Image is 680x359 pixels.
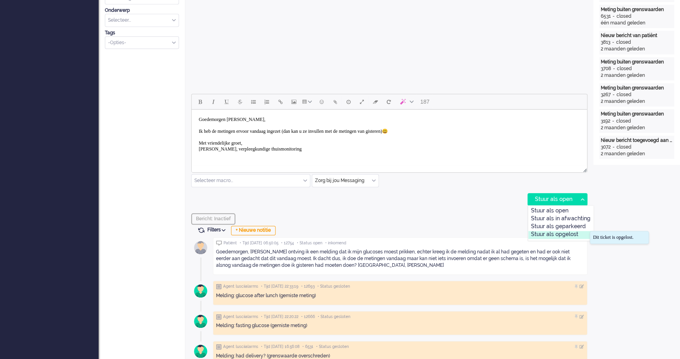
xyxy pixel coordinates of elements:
[601,144,611,151] div: 3072
[315,95,328,108] button: Emoticons
[191,238,211,257] img: avatar
[610,118,616,125] div: -
[342,95,355,108] button: Delay message
[216,240,222,246] img: ic_chat_grey.svg
[617,144,632,151] div: closed
[301,314,315,320] span: • 12666
[216,292,584,299] div: Melding: glucose after lunch (gemiste meting)
[105,7,179,14] div: Onderwerp
[611,65,617,72] div: -
[247,95,260,108] button: Bullet list
[420,99,429,105] span: 187
[601,39,610,46] div: 3813
[300,95,315,108] button: Table
[325,240,346,246] span: • inkomend
[382,95,395,108] button: Reset content
[216,249,584,269] div: Goedemorgen, [PERSON_NAME] ontving ik een melding dat ik mijn glucoses moest prikken, echter kree...
[260,95,274,108] button: Numbered list
[196,216,231,221] span: Bericht: Inactief
[231,226,276,235] div: + Nieuwe notitie
[233,95,247,108] button: Strikethrough
[601,98,673,105] div: 2 maanden geleden
[528,193,577,205] div: Stuur als open
[610,39,616,46] div: -
[601,91,611,98] div: 3267
[216,284,222,289] img: ic_note_grey.svg
[191,311,211,331] img: avatar
[601,151,673,157] div: 2 maanden geleden
[601,137,673,144] div: Nieuw bericht toegevoegd aan gesprek
[302,344,313,350] span: • 6531
[274,95,287,108] button: Insert/edit link
[105,30,179,36] div: Tags
[601,20,673,26] div: één maand geleden
[616,39,631,46] div: closed
[395,95,417,108] button: AI
[287,95,300,108] button: Insert/edit image
[611,91,617,98] div: -
[369,95,382,108] button: Clear formatting
[328,95,342,108] button: Add attachment
[223,314,258,320] span: Agent lusciialarms
[601,85,673,91] div: Meting buiten grenswaarden
[528,223,593,231] div: Stuur als geparkeerd
[191,281,211,301] img: avatar
[601,125,673,131] div: 2 maanden geleden
[611,144,617,151] div: -
[601,59,673,65] div: Meting buiten grenswaarden
[261,344,300,350] span: • Tijd [DATE] 16:56:08
[261,284,298,289] span: • Tijd [DATE] 22:33:19
[617,13,632,20] div: closed
[297,240,322,246] span: • Status open
[216,314,222,320] img: ic_note_grey.svg
[240,240,278,246] span: • Tijd [DATE] 06:50:05
[193,95,207,108] button: Bold
[192,110,587,165] iframe: Rich Text Area
[355,95,369,108] button: Fullscreen
[601,118,610,125] div: 3192
[617,65,632,72] div: closed
[207,227,228,233] span: Filters
[580,165,587,172] div: Resize
[207,95,220,108] button: Italic
[223,344,258,350] span: Agent lusciialarms
[417,95,433,108] button: 187
[224,240,237,246] span: Patiënt
[601,6,673,13] div: Meting buiten grenswaarden
[616,118,631,125] div: closed
[301,284,315,289] span: • 12693
[316,344,349,350] span: • Status gesloten
[191,213,235,225] button: Bericht: Inactief
[601,32,673,39] div: Nieuw bericht van patiënt
[3,3,392,58] body: Rich Text Area. Press ALT-0 for help.
[261,314,298,320] span: • Tijd [DATE] 22:20:22
[216,344,222,350] img: ic_note_grey.svg
[601,111,673,117] div: Meting buiten grenswaarden
[617,91,632,98] div: closed
[601,13,611,20] div: 6531
[601,72,673,79] div: 2 maanden geleden
[318,314,350,320] span: • Status gesloten
[317,284,350,289] span: • Status gesloten
[528,215,593,223] div: Stuur als in afwachting
[601,65,611,72] div: 3708
[593,234,646,241] div: Dit ticket is opgelost.
[216,322,584,329] div: Melding: fasting glucose (gemiste meting)
[528,231,593,239] div: Stuur als opgelost
[223,284,258,289] span: Agent lusciialarms
[528,207,593,215] div: Stuur als open
[220,95,233,108] button: Underline
[601,46,673,52] div: 2 maanden geleden
[611,13,617,20] div: -
[281,240,294,246] span: • 12754
[105,36,179,49] div: Select Tags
